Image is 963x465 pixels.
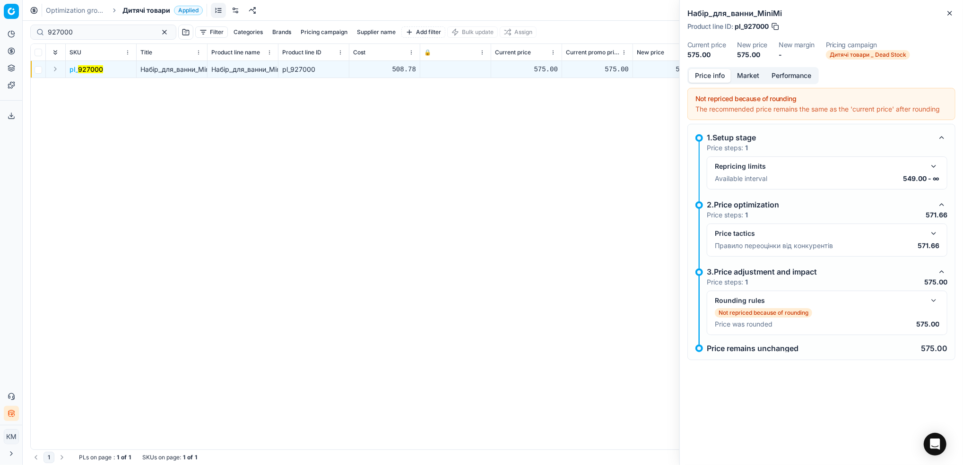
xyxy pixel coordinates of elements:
[707,132,932,143] div: 1.Setup stage
[122,6,203,15] span: Дитячі товариApplied
[926,210,947,220] p: 571.66
[715,319,772,329] p: Price was rounded
[121,454,127,461] strong: of
[46,6,106,15] a: Optimization groups
[715,229,924,238] div: Price tactics
[707,210,748,220] p: Price steps:
[353,65,416,74] div: 508.78
[69,65,103,74] button: pl_927000
[707,344,798,352] p: Price remains unchanged
[715,174,767,183] p: Available interval
[707,143,748,153] p: Price steps:
[566,49,619,56] span: Current promo price
[79,454,112,461] span: PLs on page
[719,309,808,317] p: Not repriced because of rounding
[56,452,68,463] button: Go to next page
[183,454,185,461] strong: 1
[689,69,731,83] button: Price info
[174,6,203,15] span: Applied
[916,319,939,329] p: 575.00
[447,26,498,38] button: Bulk update
[687,8,955,19] h2: Набір_для_ванни_MiniMi
[500,26,537,38] button: Assign
[707,199,932,210] div: 2.Price optimization
[731,69,765,83] button: Market
[495,65,558,74] div: 575.00
[282,49,321,56] span: Product line ID
[918,241,939,250] p: 571.66
[129,454,131,461] strong: 1
[195,26,228,38] button: Filter
[737,50,767,60] dd: 575.00
[269,26,295,38] button: Brands
[745,211,748,219] strong: 1
[78,65,103,73] mark: 927000
[826,42,910,48] dt: Pricing campaign
[48,27,151,37] input: Search by SKU or title
[297,26,351,38] button: Pricing campaign
[211,49,260,56] span: Product line name
[79,454,131,461] div: :
[637,65,700,74] div: 575.00
[211,65,274,74] div: Набір_для_ванни_MiniMi
[230,26,267,38] button: Categories
[4,429,19,444] button: КM
[50,63,61,75] button: Expand
[4,430,18,444] span: КM
[695,94,947,103] div: Not repriced because of rounding
[687,42,726,48] dt: Current price
[69,65,103,74] span: pl_
[924,433,946,456] div: Open Intercom Messenger
[637,49,664,56] span: New price
[707,266,932,277] div: 3.Price adjustment and impact
[765,69,817,83] button: Performance
[921,344,947,352] p: 575.00
[140,49,152,56] span: Title
[117,454,119,461] strong: 1
[735,22,769,31] span: pl_927000
[195,454,197,461] strong: 1
[69,49,81,56] span: SKU
[122,6,170,15] span: Дитячі товари
[142,454,181,461] span: SKUs on page :
[695,104,947,114] div: The recommended price remains the same as the 'current price' after rounding
[687,50,726,60] dd: 575.00
[353,26,399,38] button: Supplier name
[924,277,947,287] p: 575.00
[779,50,815,60] dd: -
[707,277,748,287] p: Price steps:
[715,296,924,305] div: Rounding rules
[737,42,767,48] dt: New price
[353,49,365,56] span: Cost
[687,23,733,30] span: Product line ID :
[187,454,193,461] strong: of
[140,65,218,73] span: Набір_для_ванни_MiniMi
[30,452,42,463] button: Go to previous page
[566,65,629,74] div: 575.00
[826,50,910,60] span: Дитячі товари _ Dead Stock
[50,47,61,58] button: Expand all
[745,278,748,286] strong: 1
[30,452,68,463] nav: pagination
[424,49,431,56] span: 🔒
[745,144,748,152] strong: 1
[903,174,939,183] p: 549.00 - ∞
[495,49,531,56] span: Current price
[401,26,445,38] button: Add filter
[43,452,54,463] button: 1
[715,241,833,250] p: Правило переоцінки від конкурентів
[779,42,815,48] dt: New margin
[46,6,203,15] nav: breadcrumb
[282,65,345,74] div: pl_927000
[715,162,924,171] div: Repricing limits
